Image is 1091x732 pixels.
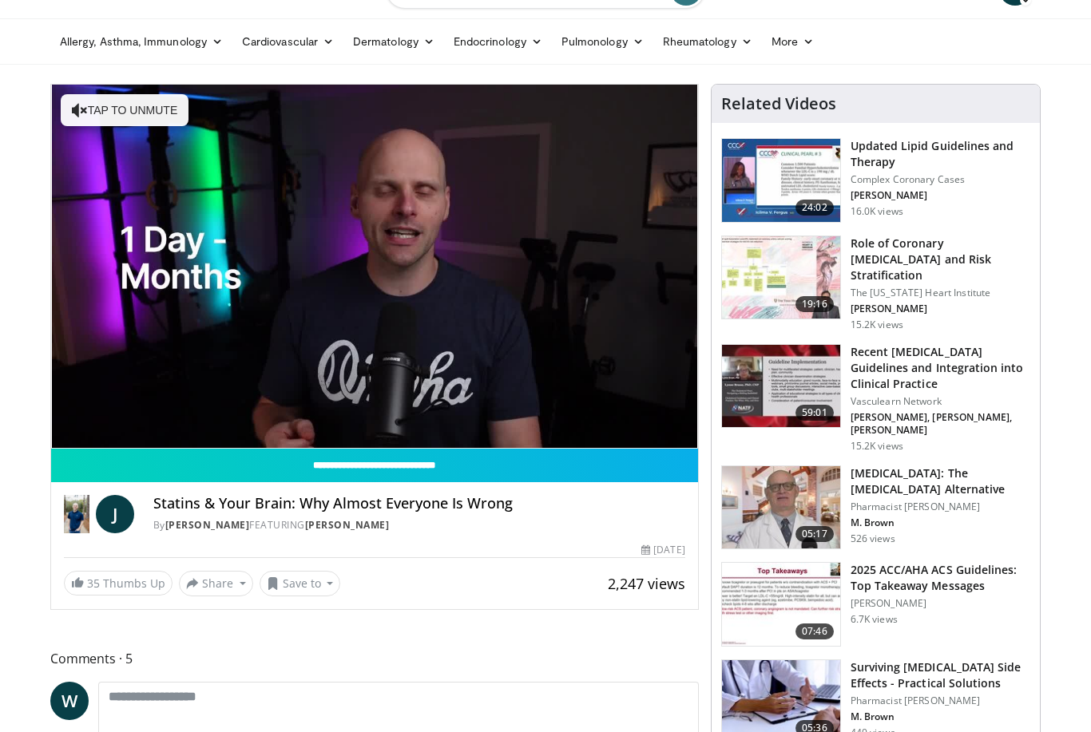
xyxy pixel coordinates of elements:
[50,682,89,720] a: W
[851,562,1030,594] h3: 2025 ACC/AHA ACS Guidelines: Top Takeaway Messages
[721,344,1030,453] a: 59:01 Recent [MEDICAL_DATA] Guidelines and Integration into Clinical Practice Vasculearn Network ...
[795,296,834,312] span: 19:16
[64,495,89,533] img: Dr. Jordan Rennicke
[722,139,840,222] img: 77f671eb-9394-4acc-bc78-a9f077f94e00.150x105_q85_crop-smart_upscale.jpg
[851,501,1030,513] p: Pharmacist [PERSON_NAME]
[722,236,840,319] img: 1efa8c99-7b8a-4ab5-a569-1c219ae7bd2c.150x105_q85_crop-smart_upscale.jpg
[851,465,1030,497] h3: [MEDICAL_DATA]: The [MEDICAL_DATA] Alternative
[851,173,1030,186] p: Complex Coronary Cases
[608,574,685,593] span: 2,247 views
[722,466,840,549] img: ce9609b9-a9bf-4b08-84dd-8eeb8ab29fc6.150x105_q85_crop-smart_upscale.jpg
[232,26,343,57] a: Cardiovascular
[721,235,1030,331] a: 19:16 Role of Coronary [MEDICAL_DATA] and Risk Stratification The [US_STATE] Heart Institute [PER...
[721,465,1030,550] a: 05:17 [MEDICAL_DATA]: The [MEDICAL_DATA] Alternative Pharmacist [PERSON_NAME] M. Brown 526 views
[721,562,1030,647] a: 07:46 2025 ACC/AHA ACS Guidelines: Top Takeaway Messages [PERSON_NAME] 6.7K views
[851,235,1030,283] h3: Role of Coronary [MEDICAL_DATA] and Risk Stratification
[851,613,898,626] p: 6.7K views
[50,648,699,669] span: Comments 5
[96,495,134,533] a: J
[722,345,840,428] img: 87825f19-cf4c-4b91-bba1-ce218758c6bb.150x105_q85_crop-smart_upscale.jpg
[552,26,653,57] a: Pulmonology
[165,518,250,532] a: [PERSON_NAME]
[851,344,1030,392] h3: Recent [MEDICAL_DATA] Guidelines and Integration into Clinical Practice
[153,518,685,532] div: By FEATURING
[795,200,834,216] span: 24:02
[722,563,840,646] img: 369ac253-1227-4c00-b4e1-6e957fd240a8.150x105_q85_crop-smart_upscale.jpg
[851,287,1030,299] p: The [US_STATE] Heart Institute
[851,694,1030,707] p: Pharmacist [PERSON_NAME]
[795,526,834,542] span: 05:17
[50,26,232,57] a: Allergy, Asthma, Immunology
[851,411,1030,437] p: [PERSON_NAME], [PERSON_NAME], [PERSON_NAME]
[653,26,762,57] a: Rheumatology
[851,319,903,331] p: 15.2K views
[795,623,834,639] span: 07:46
[179,571,253,596] button: Share
[851,710,1030,723] p: M. Brown
[721,94,836,113] h4: Related Videos
[851,516,1030,529] p: M. Brown
[343,26,444,57] a: Dermatology
[721,138,1030,223] a: 24:02 Updated Lipid Guidelines and Therapy Complex Coronary Cases [PERSON_NAME] 16.0K views
[851,205,903,218] p: 16.0K views
[795,405,834,421] span: 59:01
[153,495,685,512] h4: Statins & Your Brain: Why Almost Everyone Is Wrong
[444,26,552,57] a: Endocrinology
[305,518,390,532] a: [PERSON_NAME]
[641,543,684,557] div: [DATE]
[762,26,823,57] a: More
[260,571,341,596] button: Save to
[851,303,1030,315] p: [PERSON_NAME]
[851,189,1030,202] p: [PERSON_NAME]
[851,440,903,453] p: 15.2K views
[64,571,173,595] a: 35 Thumbs Up
[851,659,1030,691] h3: Surviving [MEDICAL_DATA] Side Effects - Practical Solutions
[87,576,100,591] span: 35
[51,85,698,449] video-js: Video Player
[61,94,188,126] button: Tap to unmute
[851,395,1030,408] p: Vasculearn Network
[851,532,895,545] p: 526 views
[851,138,1030,170] h3: Updated Lipid Guidelines and Therapy
[851,597,1030,610] p: [PERSON_NAME]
